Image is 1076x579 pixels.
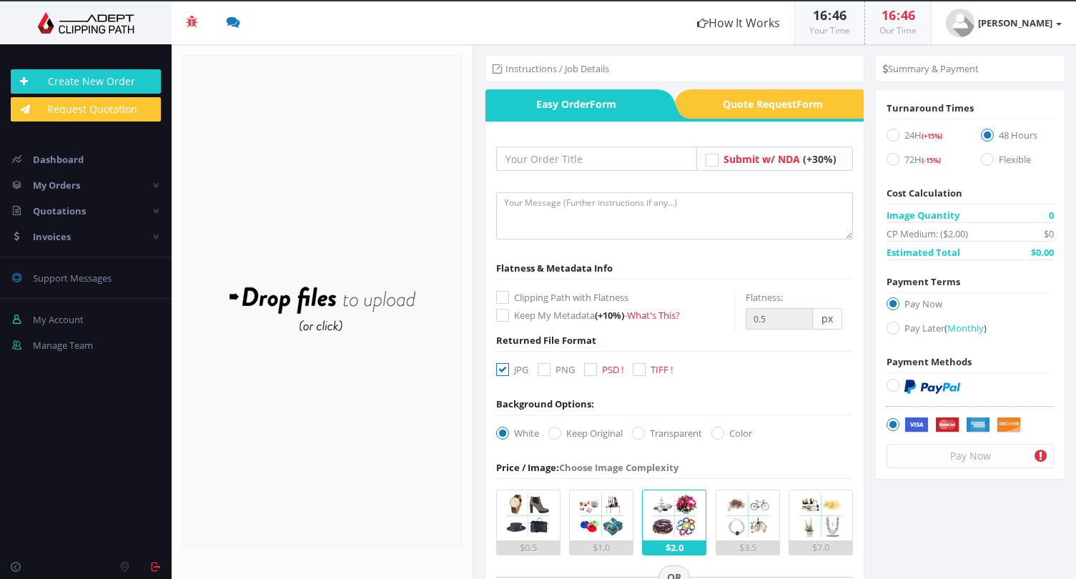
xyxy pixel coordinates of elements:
[649,490,699,540] img: 3.png
[887,102,974,114] span: Turnaround Times
[496,147,698,171] input: Your Order Title
[947,322,984,335] span: Monthly
[503,490,553,540] img: 1.png
[803,152,836,166] span: (+30%)
[496,426,539,440] label: White
[11,69,161,94] a: Create New Order
[496,397,594,411] div: Background Options:
[896,6,901,24] span: :
[724,152,800,166] span: Submit w/ NDA
[789,540,852,555] div: $7.0
[746,290,783,305] label: Flatness:
[693,89,864,119] a: Quote RequestForm
[570,540,633,555] div: $1.0
[832,6,847,24] span: 46
[796,490,846,540] img: 5.png
[632,426,702,440] label: Transparent
[496,362,528,377] label: JPG
[33,230,71,243] span: Invoices
[538,362,575,377] label: PNG
[496,460,678,475] div: Choose Image Complexity
[496,262,613,274] span: Flatness & Metadata Info
[496,461,559,474] span: Price / Image:
[33,272,112,284] span: Support Messages
[724,152,836,166] a: Submit w/ NDA (+30%)
[883,61,979,76] li: Summary & Payment
[485,89,657,119] span: Easy Order
[716,540,779,555] div: $3.5
[887,187,962,199] span: Cost Calculation
[496,308,734,322] label: Keep My Metadata -
[33,179,80,192] span: My Orders
[485,89,657,119] a: Easy OrderForm
[693,89,864,119] span: Quote Request
[683,1,794,44] a: How It Works
[493,61,609,76] li: Instructions / Job Details
[33,204,86,217] span: Quotations
[887,355,972,368] span: Payment Methods
[887,128,959,147] label: 24H
[887,152,959,172] label: 72H
[932,1,1076,44] a: [PERSON_NAME]
[497,540,560,555] div: $0.5
[33,153,84,166] span: Dashboard
[643,540,706,555] div: $2.0
[887,208,959,222] span: Image Quantity
[981,128,1054,147] label: 48 Hours
[1049,208,1054,222] span: 0
[651,363,673,376] span: TIFF !
[887,275,960,288] span: Payment Terms
[946,9,974,37] img: user_default.jpg
[809,24,850,36] small: Your Time
[887,245,960,259] span: Estimated Total
[901,6,915,24] span: 46
[602,363,623,376] span: PSD !
[711,426,752,440] label: Color
[11,12,161,34] img: Adept Graphics
[978,16,1052,29] strong: [PERSON_NAME]
[33,313,84,326] span: My Account
[944,322,987,335] a: (Monthly)
[496,334,596,347] span: Returned File Format
[879,24,917,36] small: Our Time
[827,6,832,24] span: :
[595,309,624,322] span: (+10%)
[904,417,1021,433] img: Securely by Stripe
[981,152,1054,172] label: Flexible
[496,290,734,305] label: Clipping Path with Flatness
[922,156,941,165] span: (-15%)
[887,227,968,241] span: CP Medium: ($2.00)
[922,153,941,166] a: (-15%)
[1044,227,1054,241] span: $0
[627,309,680,322] a: What's This?
[887,321,1054,340] label: Pay Later
[813,6,827,24] span: 16
[922,132,942,141] span: (+15%)
[590,97,616,111] i: Form
[723,490,773,540] img: 4.png
[882,6,896,24] span: 16
[922,129,942,142] a: (+15%)
[576,490,626,540] img: 2.png
[548,426,623,440] label: Keep Original
[904,380,960,394] img: PayPal
[11,97,161,122] a: Request Quotation
[796,97,823,111] i: Form
[887,297,1054,316] label: Pay Now
[1031,245,1054,259] span: $0.00
[813,308,842,330] span: px
[33,339,93,352] span: Manage Team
